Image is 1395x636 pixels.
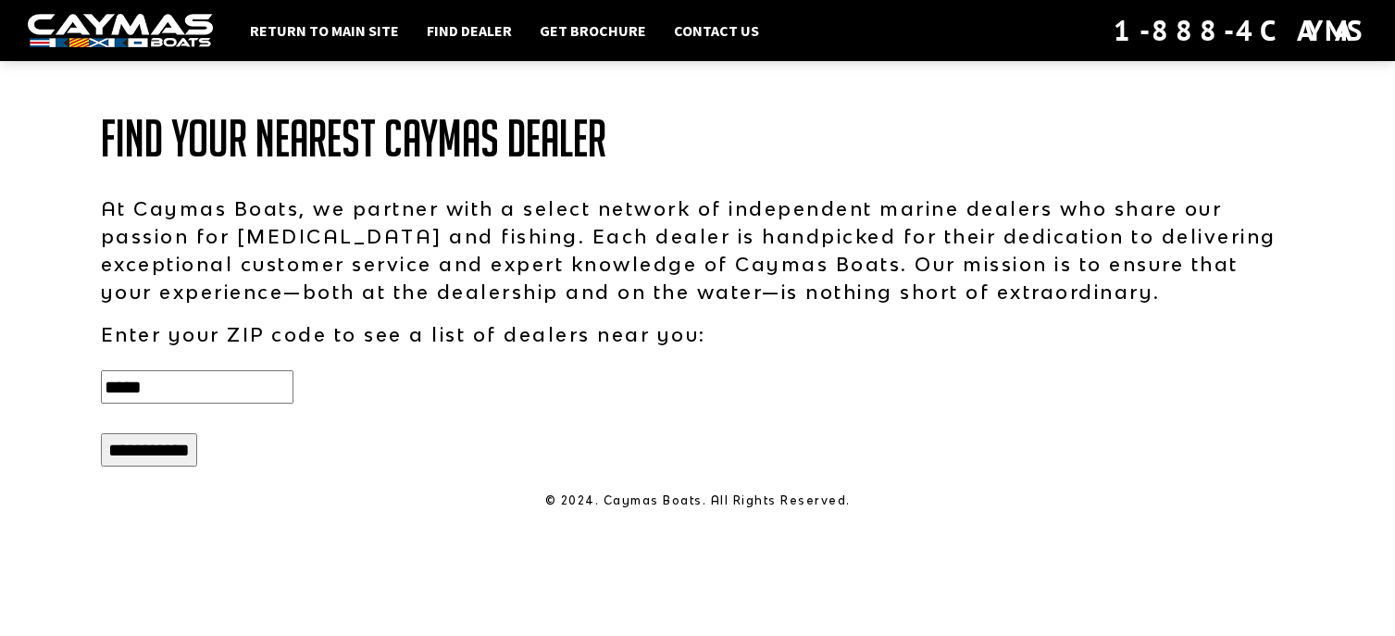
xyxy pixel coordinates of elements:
[101,320,1295,348] p: Enter your ZIP code to see a list of dealers near you:
[1114,10,1367,51] div: 1-888-4CAYMAS
[417,19,521,43] a: Find Dealer
[665,19,768,43] a: Contact Us
[101,194,1295,306] p: At Caymas Boats, we partner with a select network of independent marine dealers who share our pas...
[101,111,1295,167] h1: Find Your Nearest Caymas Dealer
[241,19,408,43] a: Return to main site
[530,19,655,43] a: Get Brochure
[28,14,213,48] img: white-logo-c9c8dbefe5ff5ceceb0f0178aa75bf4bb51f6bca0971e226c86eb53dfe498488.png
[101,493,1295,509] p: © 2024. Caymas Boats. All Rights Reserved.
